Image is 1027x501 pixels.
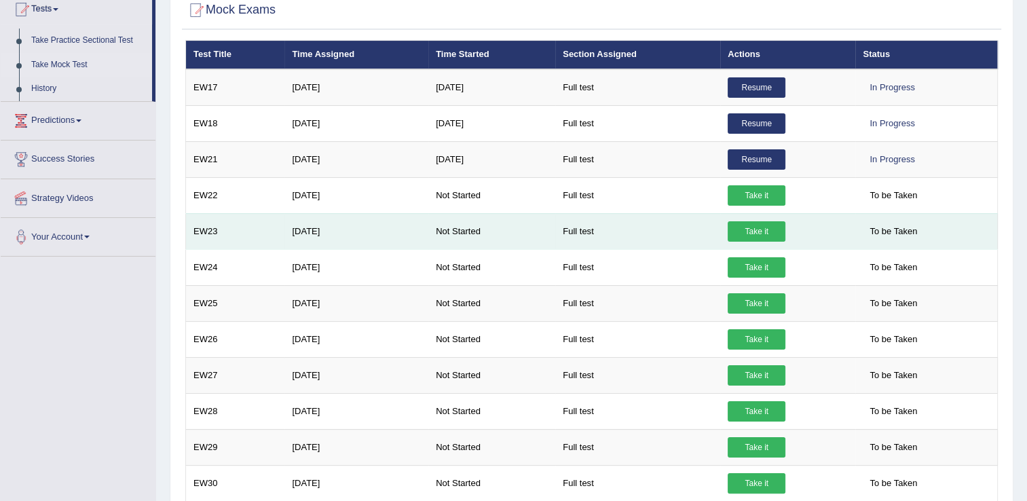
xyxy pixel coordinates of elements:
[186,213,285,249] td: EW23
[284,285,428,321] td: [DATE]
[284,429,428,465] td: [DATE]
[728,113,785,134] a: Resume
[728,221,785,242] a: Take it
[428,321,555,357] td: Not Started
[863,329,924,350] span: To be Taken
[428,429,555,465] td: Not Started
[1,179,155,213] a: Strategy Videos
[284,105,428,141] td: [DATE]
[555,177,720,213] td: Full test
[555,41,720,69] th: Section Assigned
[555,393,720,429] td: Full test
[855,41,997,69] th: Status
[186,41,285,69] th: Test Title
[555,69,720,106] td: Full test
[428,393,555,429] td: Not Started
[720,41,855,69] th: Actions
[186,393,285,429] td: EW28
[284,393,428,429] td: [DATE]
[728,257,785,278] a: Take it
[1,141,155,174] a: Success Stories
[428,285,555,321] td: Not Started
[284,249,428,285] td: [DATE]
[428,249,555,285] td: Not Started
[428,69,555,106] td: [DATE]
[186,249,285,285] td: EW24
[863,77,921,98] div: In Progress
[186,69,285,106] td: EW17
[863,221,924,242] span: To be Taken
[1,218,155,252] a: Your Account
[284,321,428,357] td: [DATE]
[186,465,285,501] td: EW30
[284,177,428,213] td: [DATE]
[284,69,428,106] td: [DATE]
[1,102,155,136] a: Predictions
[186,321,285,357] td: EW26
[428,41,555,69] th: Time Started
[555,213,720,249] td: Full test
[728,149,785,170] a: Resume
[863,149,921,170] div: In Progress
[555,141,720,177] td: Full test
[728,437,785,458] a: Take it
[186,141,285,177] td: EW21
[186,357,285,393] td: EW27
[186,429,285,465] td: EW29
[25,77,152,101] a: History
[555,105,720,141] td: Full test
[728,401,785,422] a: Take it
[555,357,720,393] td: Full test
[428,105,555,141] td: [DATE]
[863,293,924,314] span: To be Taken
[728,293,785,314] a: Take it
[284,41,428,69] th: Time Assigned
[863,365,924,386] span: To be Taken
[428,465,555,501] td: Not Started
[428,357,555,393] td: Not Started
[555,321,720,357] td: Full test
[284,357,428,393] td: [DATE]
[728,365,785,386] a: Take it
[428,213,555,249] td: Not Started
[284,465,428,501] td: [DATE]
[186,285,285,321] td: EW25
[186,105,285,141] td: EW18
[728,185,785,206] a: Take it
[284,213,428,249] td: [DATE]
[863,473,924,494] span: To be Taken
[863,257,924,278] span: To be Taken
[863,185,924,206] span: To be Taken
[728,77,785,98] a: Resume
[863,437,924,458] span: To be Taken
[728,473,785,494] a: Take it
[863,401,924,422] span: To be Taken
[555,249,720,285] td: Full test
[728,329,785,350] a: Take it
[555,429,720,465] td: Full test
[284,141,428,177] td: [DATE]
[25,53,152,77] a: Take Mock Test
[555,285,720,321] td: Full test
[25,29,152,53] a: Take Practice Sectional Test
[428,177,555,213] td: Not Started
[428,141,555,177] td: [DATE]
[863,113,921,134] div: In Progress
[186,177,285,213] td: EW22
[555,465,720,501] td: Full test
